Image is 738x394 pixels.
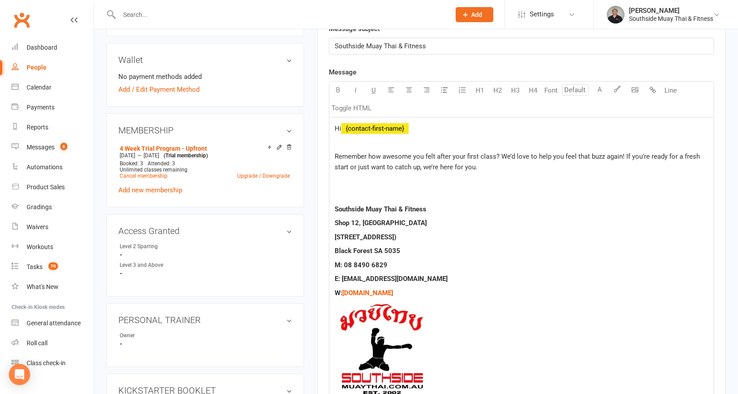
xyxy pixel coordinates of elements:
li: No payment methods added [118,71,292,82]
span: Black Forest SA 5035 [335,247,400,255]
div: Calendar [27,84,51,91]
button: Font [542,82,560,99]
div: Level 2 Sparring [120,242,193,251]
span: Settings [530,4,554,24]
a: Clubworx [11,9,33,31]
div: Class check-in [27,359,66,367]
div: Southside Muay Thai & Fitness [629,15,713,23]
div: Gradings [27,203,52,211]
a: What's New [12,277,94,297]
div: General attendance [27,320,81,327]
span: [DOMAIN_NAME] [342,289,393,297]
a: People [12,58,94,78]
div: Open Intercom Messenger [9,364,30,385]
span: Add [471,11,482,18]
label: Message [329,67,356,78]
span: Attended: 3 [148,160,175,167]
input: Search... [117,8,444,21]
h3: Access Granted [118,226,292,236]
div: Waivers [27,223,48,230]
span: Southside Muay Thai & Fitness [335,42,426,50]
button: U [365,82,383,99]
a: 4 Week Trial Program - Upfront [120,145,207,152]
span: Southside Muay Thai & Fitness [335,205,426,213]
a: Tasks 79 [12,257,94,277]
div: Owner [120,332,193,340]
a: Reports [12,117,94,137]
span: Booked: 3 [120,160,143,167]
span: M: 08 8490 6829 [335,261,387,269]
h3: PERSONAL TRAINER [118,315,292,325]
a: Gradings [12,197,94,217]
span: U [371,86,376,94]
h3: Wallet [118,55,292,65]
button: Add [456,7,493,22]
div: Workouts [27,243,53,250]
span: [DATE] [120,152,135,159]
a: Upgrade / Downgrade [237,173,290,179]
span: Remember how awesome you felt after your first class? We’d love to help you feel that buzz again!... [335,152,702,171]
div: Reports [27,124,48,131]
div: Payments [27,104,55,111]
div: Automations [27,164,62,171]
div: Level 3 and Above [120,261,193,269]
span: W: [335,289,342,297]
div: People [27,64,47,71]
img: thumb_image1524148262.png [607,6,625,23]
div: — [117,152,292,159]
a: Add new membership [118,186,182,194]
a: Waivers [12,217,94,237]
a: Product Sales [12,177,94,197]
a: Automations [12,157,94,177]
span: [STREET_ADDRESS]) [335,233,396,241]
button: H3 [507,82,524,99]
a: Dashboard [12,38,94,58]
button: Line [662,82,679,99]
div: Tasks [27,263,43,270]
span: 6 [60,143,67,150]
span: [DATE] [144,152,159,159]
div: Product Sales [27,183,65,191]
div: Dashboard [27,44,57,51]
span: 79 [48,262,58,270]
div: Messages [27,144,55,151]
span: (Trial membership) [164,152,208,159]
span: E: [EMAIL_ADDRESS][DOMAIN_NAME] [335,275,448,283]
a: Messages 6 [12,137,94,157]
button: A [591,82,609,99]
strong: - [120,340,292,348]
a: Payments [12,98,94,117]
a: Calendar [12,78,94,98]
input: Default [562,84,589,96]
a: Class kiosk mode [12,353,94,373]
strong: - [120,251,292,259]
strong: - [120,269,292,277]
a: Workouts [12,237,94,257]
a: Roll call [12,333,94,353]
button: H2 [489,82,507,99]
div: [PERSON_NAME] [629,7,713,15]
span: Shop 12, [GEOGRAPHIC_DATA] [335,219,427,227]
span: Unlimited classes remaining [120,167,187,173]
button: Toggle HTML [329,99,374,117]
div: What's New [27,283,59,290]
a: General attendance kiosk mode [12,313,94,333]
div: Roll call [27,339,47,347]
a: Add / Edit Payment Method [118,84,199,95]
h3: MEMBERSHIP [118,125,292,135]
button: H4 [524,82,542,99]
span: Hi [335,125,341,133]
a: Cancel membership [120,173,168,179]
button: H1 [471,82,489,99]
